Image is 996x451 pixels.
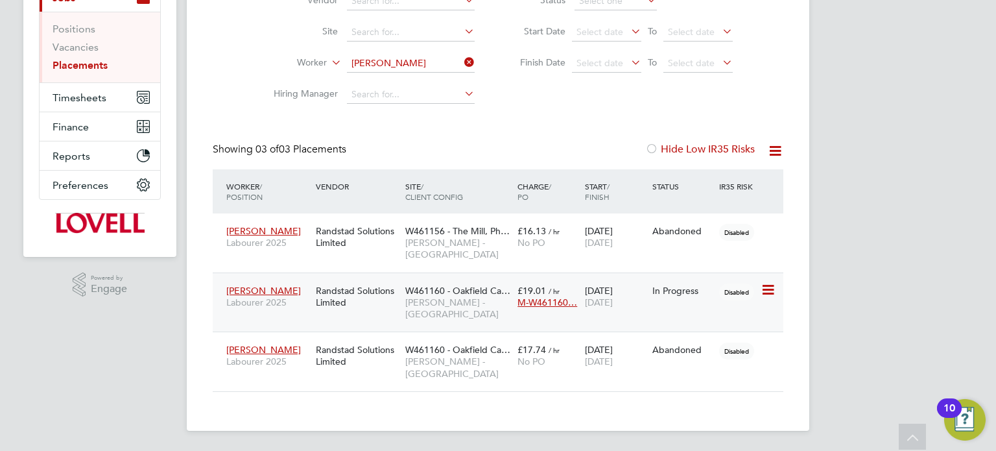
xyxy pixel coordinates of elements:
span: £16.13 [517,225,546,237]
div: IR35 Risk [716,175,761,198]
div: [DATE] [582,337,649,374]
div: Charge [514,175,582,208]
div: Vendor [313,175,402,198]
span: No PO [517,237,545,249]
img: lovell-logo-retina.png [55,213,144,234]
input: Search for... [347,55,475,73]
span: Powered by [91,273,127,284]
div: Jobs [40,12,160,82]
button: Preferences [40,171,160,199]
span: / hr [549,345,560,355]
span: / Client Config [405,181,463,202]
input: Search for... [347,23,475,42]
span: [DATE] [585,356,613,367]
span: Select date [576,57,623,69]
div: 10 [943,408,955,425]
span: / Position [226,181,263,202]
div: Site [402,175,514,208]
span: To [644,23,661,40]
span: Labourer 2025 [226,237,309,249]
span: Timesheets [53,91,106,104]
span: [PERSON_NAME] [226,285,301,297]
div: Start [582,175,649,208]
span: No PO [517,356,545,367]
span: Disabled [719,343,754,360]
span: W461160 - Oakfield Ca… [405,344,510,356]
div: In Progress [652,285,713,297]
span: Engage [91,284,127,295]
span: £17.74 [517,344,546,356]
a: [PERSON_NAME]Labourer 2025Randstad Solutions LimitedW461156 - The Mill, Ph…[PERSON_NAME] - [GEOGR... [223,218,783,229]
span: / Finish [585,181,610,202]
span: [PERSON_NAME] - [GEOGRAPHIC_DATA] [405,297,511,320]
label: Worker [252,56,327,69]
label: Finish Date [507,56,565,68]
a: [PERSON_NAME]Labourer 2025Randstad Solutions LimitedW461160 - Oakfield Ca…[PERSON_NAME] - [GEOGRA... [223,278,783,289]
input: Search for... [347,86,475,104]
div: Abandoned [652,225,713,237]
span: Finance [53,121,89,133]
span: 03 Placements [255,143,346,156]
span: [DATE] [585,297,613,308]
span: W461156 - The Mill, Ph… [405,225,510,237]
span: Select date [668,57,715,69]
span: M-W461160… [517,297,577,308]
div: Randstad Solutions Limited [313,219,402,255]
button: Reports [40,141,160,170]
div: [DATE] [582,219,649,255]
button: Timesheets [40,83,160,112]
span: To [644,54,661,71]
span: 03 of [255,143,279,156]
label: Site [263,25,338,37]
span: Disabled [719,224,754,241]
span: [PERSON_NAME] - [GEOGRAPHIC_DATA] [405,237,511,260]
a: Go to home page [39,213,161,234]
span: / hr [549,226,560,236]
label: Hiring Manager [263,88,338,99]
div: Abandoned [652,344,713,356]
span: Preferences [53,179,108,191]
span: £19.01 [517,285,546,297]
a: [PERSON_NAME]Labourer 2025Randstad Solutions LimitedW461160 - Oakfield Ca…[PERSON_NAME] - [GEOGRA... [223,337,783,348]
span: [PERSON_NAME] [226,344,301,356]
span: Select date [576,26,623,38]
div: Showing [213,143,349,156]
div: Worker [223,175,313,208]
span: Labourer 2025 [226,356,309,367]
a: Placements [53,59,108,71]
div: Randstad Solutions Limited [313,337,402,374]
span: Labourer 2025 [226,297,309,308]
div: Randstad Solutions Limited [313,278,402,315]
span: Reports [53,150,90,162]
span: [PERSON_NAME] - [GEOGRAPHIC_DATA] [405,356,511,379]
label: Hide Low IR35 Risks [645,143,755,156]
div: Status [649,175,717,198]
a: Positions [53,23,95,35]
button: Finance [40,112,160,141]
div: [DATE] [582,278,649,315]
label: Start Date [507,25,565,37]
button: Open Resource Center, 10 new notifications [944,399,986,441]
a: Vacancies [53,41,99,53]
span: / hr [549,286,560,296]
span: [PERSON_NAME] [226,225,301,237]
span: W461160 - Oakfield Ca… [405,285,510,297]
span: / PO [517,181,551,202]
span: Select date [668,26,715,38]
span: [DATE] [585,237,613,249]
a: Powered byEngage [73,273,128,297]
span: Disabled [719,284,754,300]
